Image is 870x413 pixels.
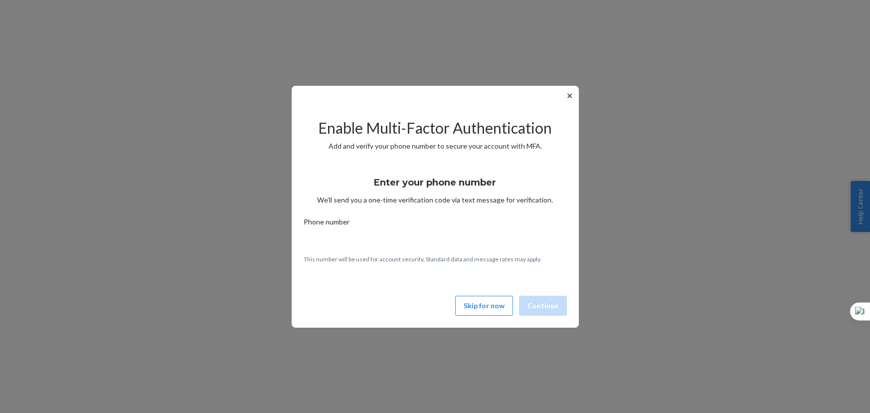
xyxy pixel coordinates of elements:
div: We’ll send you a one-time verification code via text message for verification. [304,168,567,205]
p: This number will be used for account security. Standard data and message rates may apply. [304,255,567,263]
button: Continue [519,296,567,316]
span: Phone number [304,217,349,231]
button: ✕ [564,90,575,102]
h3: Enter your phone number [374,176,496,189]
p: Add and verify your phone number to secure your account with MFA. [304,141,567,151]
button: Skip for now [455,296,513,316]
h2: Enable Multi-Factor Authentication [304,120,567,136]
